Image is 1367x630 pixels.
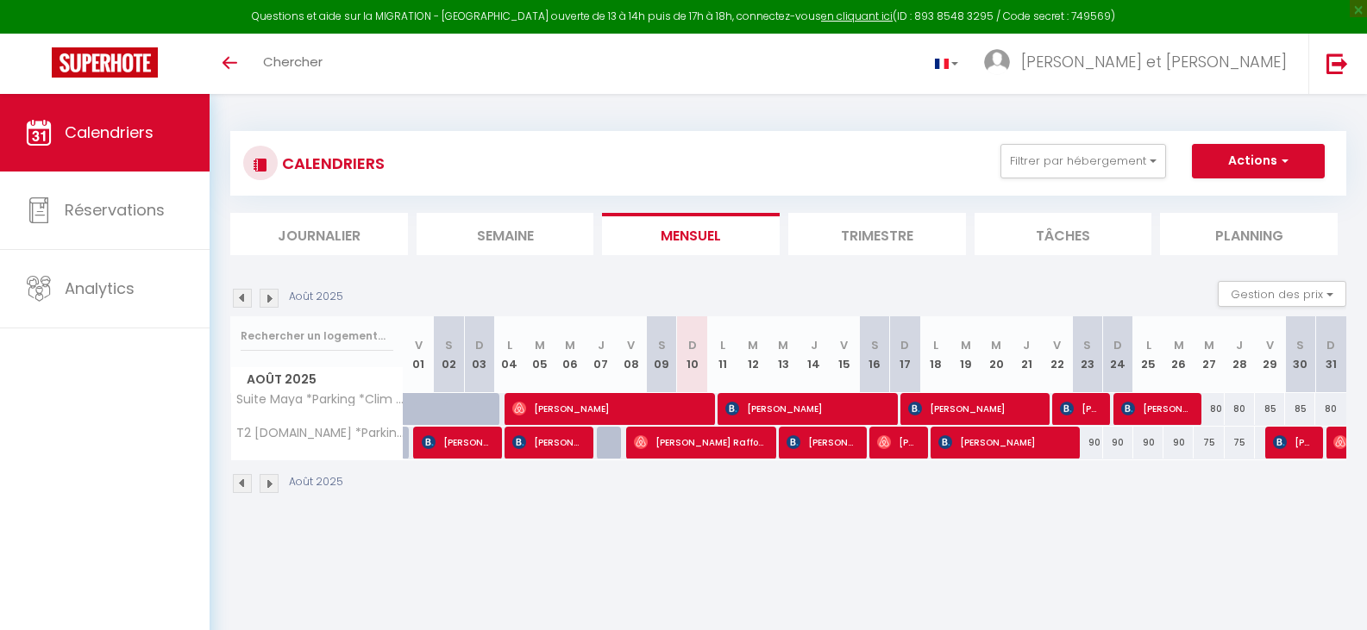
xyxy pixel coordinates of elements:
[908,392,1039,425] span: [PERSON_NAME]
[434,316,464,393] th: 02
[422,426,492,458] span: [PERSON_NAME]
[1225,393,1255,425] div: 80
[877,426,918,458] span: [PERSON_NAME]
[1174,337,1184,353] abbr: M
[1236,337,1243,353] abbr: J
[1042,316,1072,393] th: 22
[1192,144,1325,178] button: Actions
[1273,426,1314,458] span: [PERSON_NAME]
[278,144,385,183] h3: CALENDRIERS
[859,316,889,393] th: 16
[555,316,586,393] th: 06
[821,9,893,23] a: en cliquant ici
[1113,337,1122,353] abbr: D
[241,321,393,352] input: Rechercher un logement...
[1146,337,1151,353] abbr: L
[1315,393,1346,425] div: 80
[707,316,737,393] th: 11
[234,393,406,406] span: Suite Maya *Parking *Clim *Wifi *Centre-ville
[1285,316,1315,393] th: 30
[1121,392,1192,425] span: [PERSON_NAME]
[1163,316,1194,393] th: 26
[971,34,1308,94] a: ... [PERSON_NAME] et [PERSON_NAME]
[1012,316,1042,393] th: 21
[1083,337,1091,353] abbr: S
[525,316,555,393] th: 05
[598,337,605,353] abbr: J
[230,213,408,255] li: Journalier
[658,337,666,353] abbr: S
[677,316,707,393] th: 10
[1103,316,1133,393] th: 24
[720,337,725,353] abbr: L
[1072,316,1102,393] th: 23
[1225,427,1255,458] div: 75
[1160,213,1338,255] li: Planning
[289,474,343,490] p: Août 2025
[65,278,135,299] span: Analytics
[65,199,165,221] span: Réservations
[1053,337,1061,353] abbr: V
[1021,51,1287,72] span: [PERSON_NAME] et [PERSON_NAME]
[1255,393,1285,425] div: 85
[65,122,154,143] span: Calendriers
[737,316,768,393] th: 12
[586,316,616,393] th: 07
[788,213,966,255] li: Trimestre
[602,213,780,255] li: Mensuel
[1218,281,1346,307] button: Gestion des prix
[975,213,1152,255] li: Tâches
[263,53,323,71] span: Chercher
[634,426,765,458] span: [PERSON_NAME] Raffourt
[961,337,971,353] abbr: M
[507,337,512,353] abbr: L
[950,316,981,393] th: 19
[1060,392,1100,425] span: [PERSON_NAME]
[1296,337,1304,353] abbr: S
[1194,316,1224,393] th: 27
[688,337,697,353] abbr: D
[1204,337,1214,353] abbr: M
[1225,316,1255,393] th: 28
[1133,427,1163,458] div: 90
[1133,316,1163,393] th: 25
[938,426,1069,458] span: [PERSON_NAME]
[1194,393,1224,425] div: 80
[1266,337,1274,353] abbr: V
[1326,53,1348,74] img: logout
[933,337,938,353] abbr: L
[535,337,545,353] abbr: M
[289,289,343,305] p: Août 2025
[627,337,635,353] abbr: V
[829,316,859,393] th: 15
[768,316,799,393] th: 13
[981,316,1012,393] th: 20
[1315,316,1346,393] th: 31
[1255,316,1285,393] th: 29
[512,426,583,458] span: [PERSON_NAME]
[900,337,909,353] abbr: D
[890,316,920,393] th: 17
[1072,427,1102,458] div: 90
[445,337,453,353] abbr: S
[512,392,704,425] span: [PERSON_NAME]
[871,337,879,353] abbr: S
[778,337,788,353] abbr: M
[250,34,335,94] a: Chercher
[415,337,423,353] abbr: V
[231,367,403,392] span: Août 2025
[464,316,494,393] th: 03
[404,316,434,393] th: 01
[565,337,575,353] abbr: M
[811,337,818,353] abbr: J
[991,337,1001,353] abbr: M
[616,316,646,393] th: 08
[1285,393,1315,425] div: 85
[1103,427,1133,458] div: 90
[1295,558,1367,630] iframe: LiveChat chat widget
[1326,337,1335,353] abbr: D
[1163,427,1194,458] div: 90
[234,427,406,440] span: T2 [DOMAIN_NAME] *Parking *Clim *Wifi 4pers
[984,49,1010,75] img: ...
[920,316,950,393] th: 18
